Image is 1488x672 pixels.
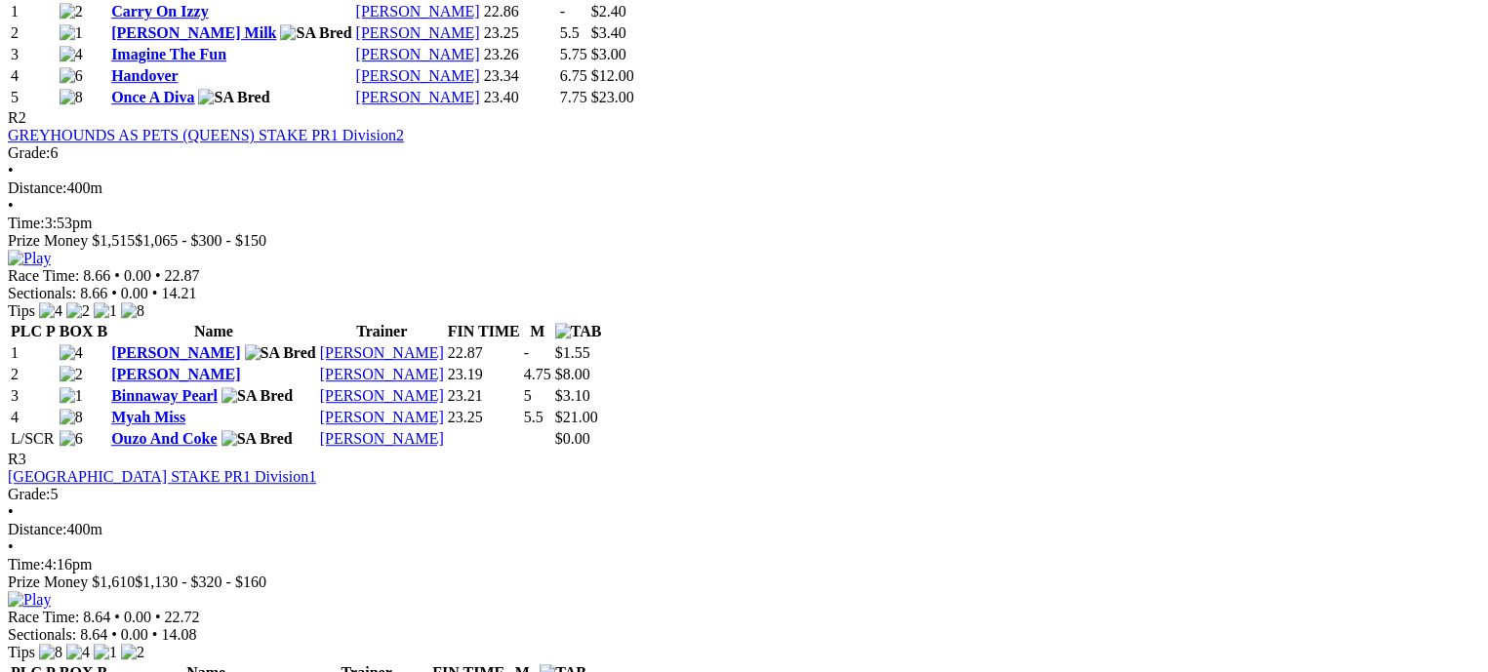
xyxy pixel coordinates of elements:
[524,366,551,382] text: 4.75
[560,3,565,20] text: -
[8,503,14,520] span: •
[111,46,226,62] a: Imagine The Fun
[447,365,521,384] td: 23.19
[560,89,587,105] text: 7.75
[83,267,110,284] span: 8.66
[8,179,66,196] span: Distance:
[10,45,57,64] td: 3
[114,267,120,284] span: •
[60,430,83,448] img: 6
[60,67,83,85] img: 6
[10,343,57,363] td: 1
[8,197,14,214] span: •
[124,267,151,284] span: 0.00
[320,430,444,447] a: [PERSON_NAME]
[114,609,120,625] span: •
[60,344,83,362] img: 4
[591,24,626,41] span: $3.40
[60,3,83,20] img: 2
[80,626,107,643] span: 8.64
[555,430,590,447] span: $0.00
[555,344,590,361] span: $1.55
[198,89,269,106] img: SA Bred
[8,144,1480,162] div: 6
[10,386,57,406] td: 3
[221,430,293,448] img: SA Bred
[8,573,1480,591] div: Prize Money $1,610
[60,46,83,63] img: 4
[356,46,480,62] a: [PERSON_NAME]
[591,3,626,20] span: $2.40
[483,45,557,64] td: 23.26
[320,409,444,425] a: [PERSON_NAME]
[483,2,557,21] td: 22.86
[111,24,276,41] a: [PERSON_NAME] Milk
[10,23,57,43] td: 2
[356,24,480,41] a: [PERSON_NAME]
[447,408,521,427] td: 23.25
[8,538,14,555] span: •
[8,521,1480,538] div: 400m
[8,486,51,502] span: Grade:
[10,408,57,427] td: 4
[11,323,42,339] span: PLC
[124,609,151,625] span: 0.00
[483,23,557,43] td: 23.25
[135,573,266,590] span: $1,130 - $320 - $160
[8,179,1480,197] div: 400m
[447,343,521,363] td: 22.87
[8,267,79,284] span: Race Time:
[8,215,45,231] span: Time:
[155,267,161,284] span: •
[524,344,529,361] text: -
[152,626,158,643] span: •
[94,644,117,661] img: 1
[524,387,532,404] text: 5
[121,302,144,320] img: 8
[111,3,209,20] a: Carry On Izzy
[8,609,79,625] span: Race Time:
[8,556,45,573] span: Time:
[555,387,590,404] span: $3.10
[8,285,76,301] span: Sectionals:
[111,89,194,105] a: Once A Diva
[97,323,107,339] span: B
[60,409,83,426] img: 8
[8,250,51,267] img: Play
[320,344,444,361] a: [PERSON_NAME]
[10,66,57,86] td: 4
[560,46,587,62] text: 5.75
[80,285,107,301] span: 8.66
[483,66,557,86] td: 23.34
[94,302,117,320] img: 1
[591,46,626,62] span: $3.00
[46,323,56,339] span: P
[560,67,587,84] text: 6.75
[591,89,634,105] span: $23.00
[523,322,552,341] th: M
[8,591,51,609] img: Play
[66,302,90,320] img: 2
[121,644,144,661] img: 2
[320,387,444,404] a: [PERSON_NAME]
[111,344,240,361] a: [PERSON_NAME]
[524,409,543,425] text: 5.5
[121,285,148,301] span: 0.00
[560,24,580,41] text: 5.5
[555,366,590,382] span: $8.00
[66,644,90,661] img: 4
[39,644,62,661] img: 8
[8,556,1480,573] div: 4:16pm
[10,88,57,107] td: 5
[111,430,217,447] a: Ouzo And Coke
[155,609,161,625] span: •
[356,89,480,105] a: [PERSON_NAME]
[356,3,480,20] a: [PERSON_NAME]
[8,302,35,319] span: Tips
[111,285,117,301] span: •
[8,644,35,660] span: Tips
[320,366,444,382] a: [PERSON_NAME]
[591,67,634,84] span: $12.00
[60,24,83,42] img: 1
[447,386,521,406] td: 23.21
